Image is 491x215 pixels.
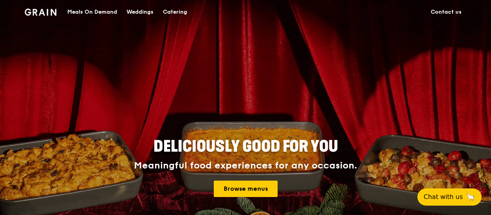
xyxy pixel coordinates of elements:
a: Catering [158,0,192,24]
button: Chat with us🦙 [417,188,482,206]
span: Chat with us [424,192,463,202]
span: 🦙 [466,192,475,202]
span: Deliciously good for you [153,137,338,156]
div: Catering [163,0,187,24]
div: Meals On Demand [67,0,117,24]
div: Meaningful food experiences for any occasion. [105,160,386,171]
div: Weddings [126,0,153,24]
a: Browse menus [214,181,278,197]
img: Grain [25,9,56,16]
a: Weddings [122,0,158,24]
a: Contact us [426,0,466,24]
